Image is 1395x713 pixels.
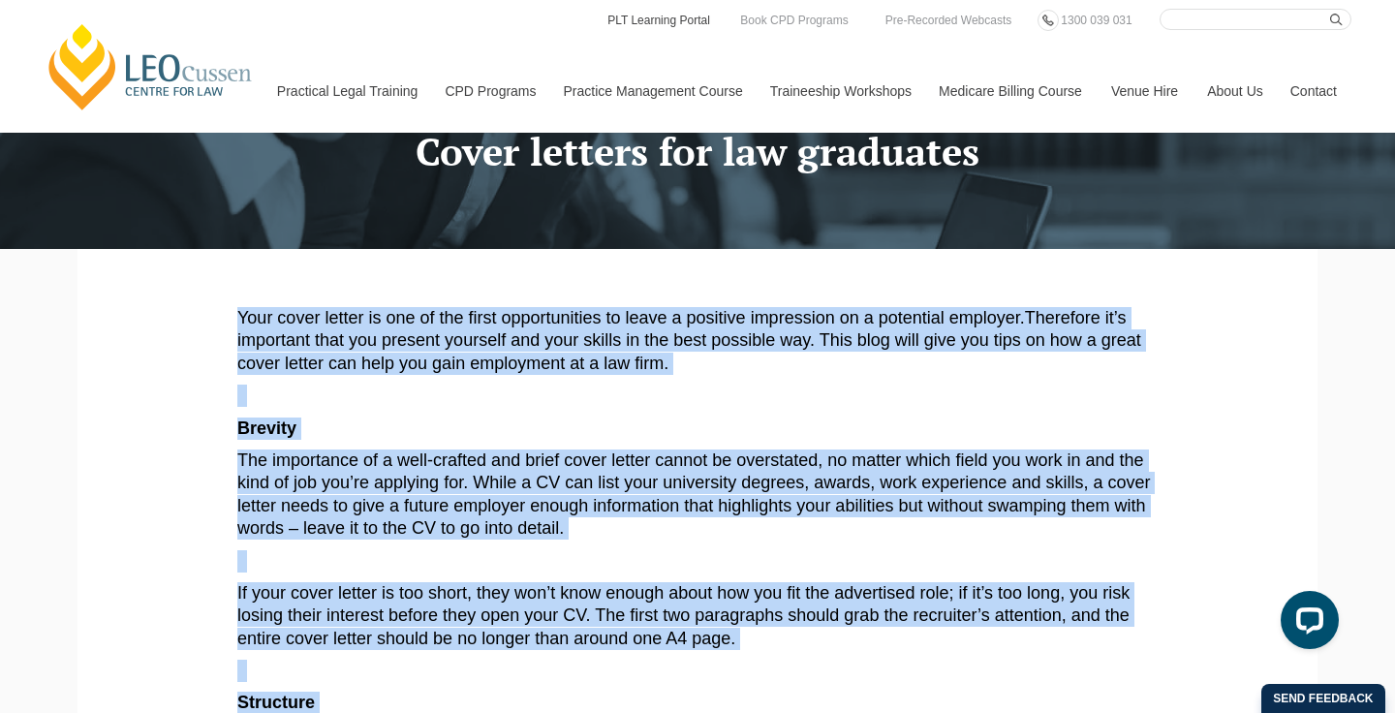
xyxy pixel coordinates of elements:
a: Traineeship Workshops [756,49,924,133]
a: Venue Hire [1097,49,1193,133]
span: Your cover letter is one of the first opportunities to leave a positive impression on a potential... [237,308,1141,373]
span: The importance of a well-crafted and brief cover letter cannot be overstated, no matter which fie... [237,450,1150,538]
a: About Us [1193,49,1276,133]
a: [PERSON_NAME] Centre for Law [44,21,258,112]
iframe: LiveChat chat widget [1265,583,1347,665]
a: Book CPD Programs [735,10,852,31]
b: Brevity [237,418,296,438]
a: Pre-Recorded Webcasts [881,10,1017,31]
span: 1300 039 031 [1061,14,1131,27]
a: Practice Management Course [549,49,756,133]
a: CPD Programs [430,49,548,133]
span: If your cover letter is too short, they won’t know enough about how you fit the advertised role; ... [237,583,1130,648]
a: Contact [1276,49,1351,133]
a: Practical Legal Training [263,49,431,133]
a: PLT Learning Portal [605,10,712,31]
a: 1300 039 031 [1056,10,1136,31]
b: Structure [237,693,315,712]
h1: Cover letters for law graduates [92,130,1303,172]
a: Medicare Billing Course [924,49,1097,133]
